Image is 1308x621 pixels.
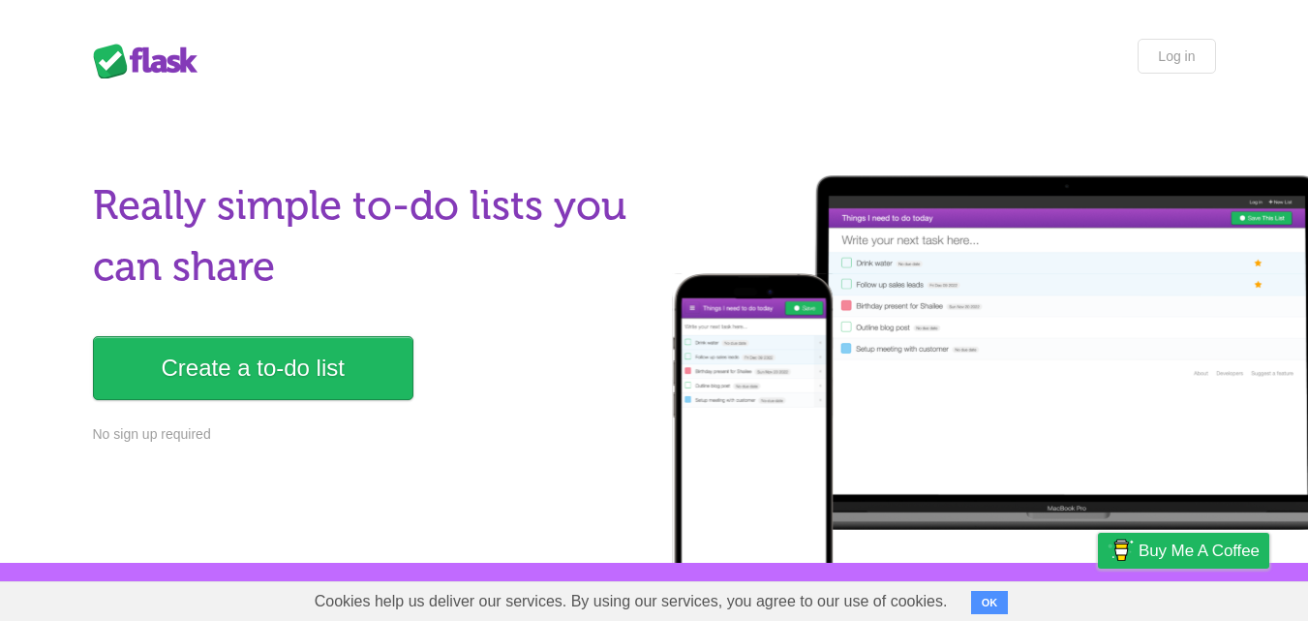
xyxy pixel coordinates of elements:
[1139,534,1260,568] span: Buy me a coffee
[1098,533,1269,569] a: Buy me a coffee
[971,591,1009,614] button: OK
[1138,39,1215,74] a: Log in
[93,336,413,400] a: Create a to-do list
[93,175,643,297] h1: Really simple to-do lists you can share
[93,44,209,78] div: Flask Lists
[93,424,643,445] p: No sign up required
[295,582,967,621] span: Cookies help us deliver our services. By using our services, you agree to our use of cookies.
[1108,534,1134,567] img: Buy me a coffee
